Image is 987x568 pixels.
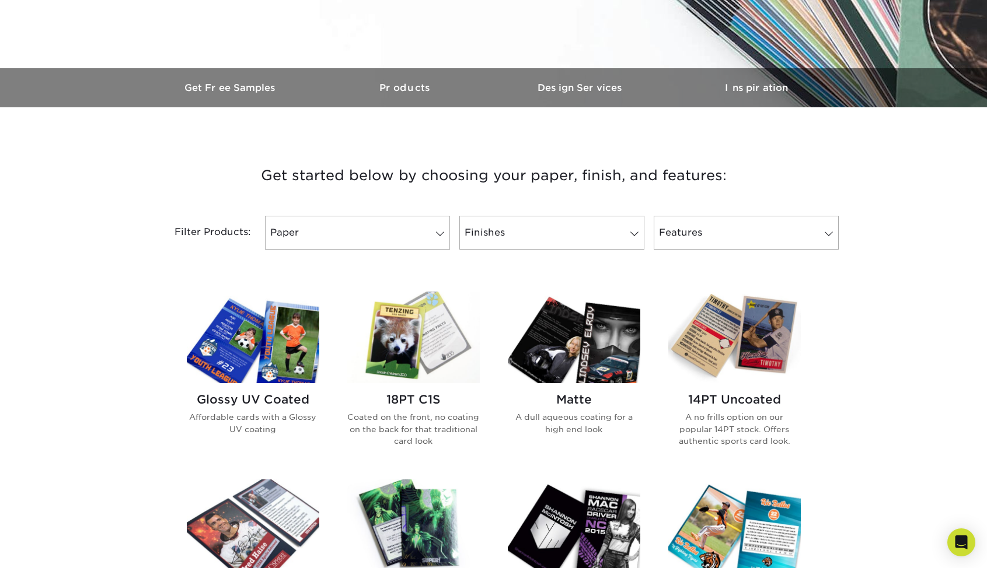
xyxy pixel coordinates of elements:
h2: Matte [508,392,640,406]
div: Open Intercom Messenger [947,528,975,556]
a: Inspiration [669,68,844,107]
a: Get Free Samples [144,68,319,107]
a: Features [654,216,839,250]
h3: Get Free Samples [144,82,319,93]
h3: Design Services [494,82,669,93]
a: Products [319,68,494,107]
a: Paper [265,216,450,250]
p: A dull aqueous coating for a high end look [508,411,640,435]
h2: Glossy UV Coated [187,392,319,406]
img: Glossy UV Coated Trading Cards [187,292,319,383]
a: 18PT C1S Trading Cards 18PT C1S Coated on the front, no coating on the back for that traditional ... [347,292,480,465]
img: 14PT Uncoated Trading Cards [668,292,801,383]
h3: Products [319,82,494,93]
a: 14PT Uncoated Trading Cards 14PT Uncoated A no frills option on our popular 14PT stock. Offers au... [668,292,801,465]
div: Filter Products: [144,216,260,250]
h3: Inspiration [669,82,844,93]
p: Coated on the front, no coating on the back for that traditional card look [347,411,480,447]
h2: 18PT C1S [347,392,480,406]
a: Finishes [459,216,644,250]
h2: 14PT Uncoated [668,392,801,406]
img: 18PT C1S Trading Cards [347,292,480,383]
a: Matte Trading Cards Matte A dull aqueous coating for a high end look [508,292,640,465]
h3: Get started below by choosing your paper, finish, and features: [152,149,835,202]
a: Design Services [494,68,669,107]
p: Affordable cards with a Glossy UV coating [187,411,319,435]
img: Matte Trading Cards [508,292,640,383]
a: Glossy UV Coated Trading Cards Glossy UV Coated Affordable cards with a Glossy UV coating [187,292,319,465]
p: A no frills option on our popular 14PT stock. Offers authentic sports card look. [668,411,801,447]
